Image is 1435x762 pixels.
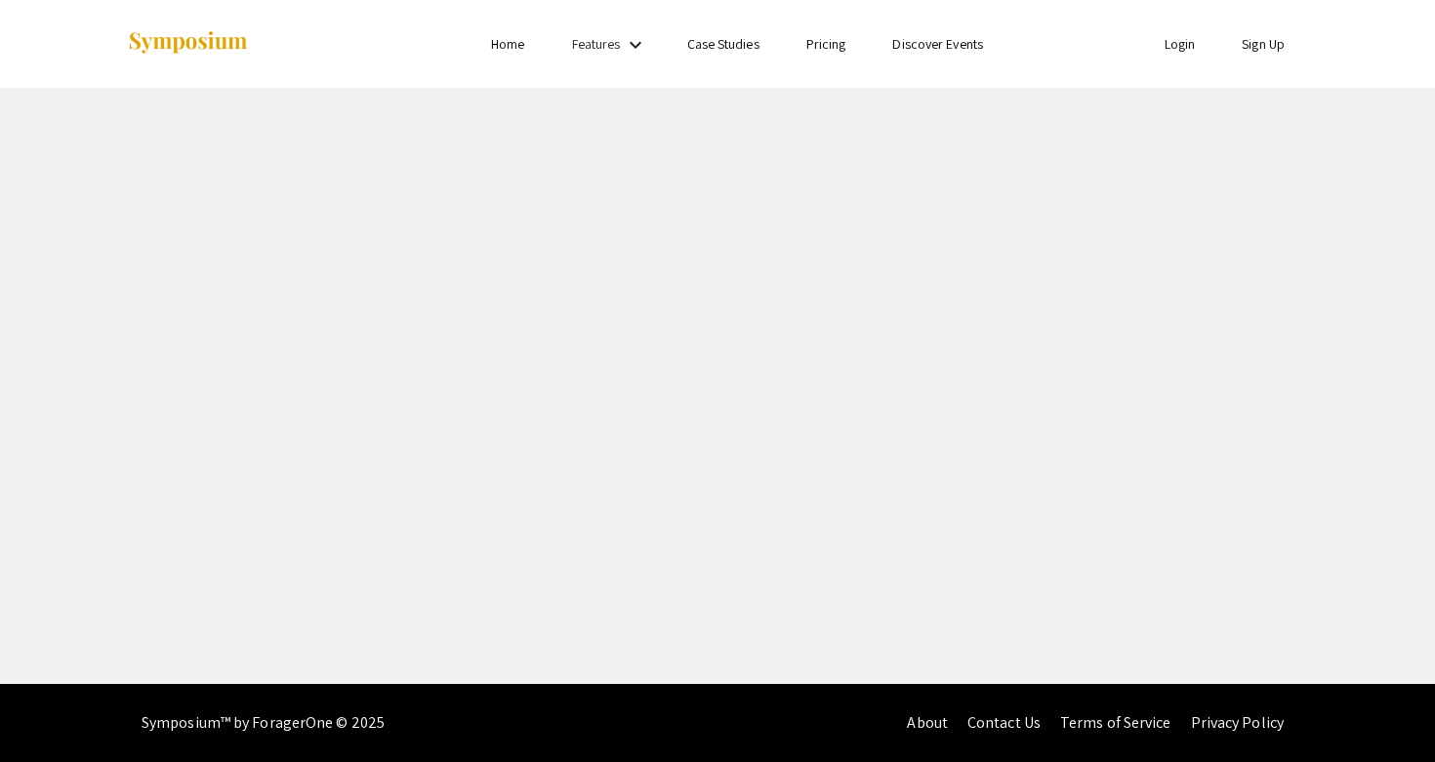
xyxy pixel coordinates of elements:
a: About [907,712,948,733]
a: Features [572,35,621,53]
a: Sign Up [1242,35,1285,53]
a: Pricing [806,35,846,53]
a: Login [1165,35,1196,53]
img: Symposium by ForagerOne [127,30,249,57]
a: Terms of Service [1060,712,1171,733]
div: Symposium™ by ForagerOne © 2025 [142,684,385,762]
a: Discover Events [892,35,983,53]
a: Home [491,35,524,53]
a: Contact Us [967,712,1041,733]
mat-icon: Expand Features list [624,33,647,57]
a: Privacy Policy [1191,712,1284,733]
a: Case Studies [687,35,759,53]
